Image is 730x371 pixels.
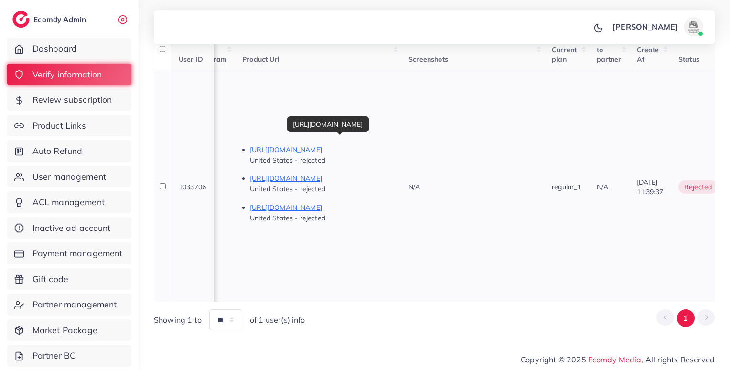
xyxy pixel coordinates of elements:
[32,120,86,132] span: Product Links
[179,183,206,191] span: 1033706
[7,89,131,111] a: Review subscription
[521,354,715,365] span: Copyright © 2025
[32,94,112,106] span: Review subscription
[612,21,678,33] p: [PERSON_NAME]
[607,17,707,36] a: [PERSON_NAME]avatar
[250,144,393,155] p: [URL][DOMAIN_NAME]
[32,324,97,337] span: Market Package
[7,294,131,316] a: Partner management
[677,309,695,327] button: Go to page 1
[7,38,131,60] a: Dashboard
[678,180,718,194] span: rejected
[32,273,68,285] span: Gift code
[552,183,581,191] span: regular_1
[32,171,106,183] span: User management
[242,55,279,64] span: Product Url
[32,68,102,81] span: Verify information
[12,11,30,28] img: logo
[179,55,203,64] span: User ID
[250,202,393,213] p: [URL][DOMAIN_NAME]
[32,145,83,157] span: Auto Refund
[408,183,420,191] span: N/A
[287,116,369,132] div: [URL][DOMAIN_NAME]
[7,191,131,213] a: ACL management
[250,156,325,164] span: United States - rejected
[154,315,202,326] span: Showing 1 to
[12,11,88,28] a: logoEcomdy Admin
[33,15,88,24] h2: Ecomdy Admin
[32,349,76,362] span: Partner BC
[642,354,715,365] span: , All rights Reserved
[32,247,123,260] span: Payment management
[250,214,325,222] span: United States - rejected
[7,242,131,264] a: Payment management
[250,315,305,326] span: of 1 user(s) info
[7,64,131,86] a: Verify information
[597,36,622,64] span: Belong to partner
[7,166,131,188] a: User management
[7,319,131,341] a: Market Package
[7,217,131,239] a: Inactive ad account
[597,183,608,191] span: N/A
[684,17,703,36] img: avatar
[588,355,642,364] a: Ecomdy Media
[32,222,111,234] span: Inactive ad account
[408,55,448,64] span: Screenshots
[32,298,117,311] span: Partner management
[250,185,325,193] span: United States - rejected
[7,115,131,137] a: Product Links
[32,196,105,208] span: ACL management
[7,140,131,162] a: Auto Refund
[7,268,131,290] a: Gift code
[250,173,393,184] p: [URL][DOMAIN_NAME]
[656,309,715,327] ul: Pagination
[637,178,663,196] span: [DATE] 11:39:37
[32,43,77,55] span: Dashboard
[678,55,699,64] span: Status
[7,345,131,367] a: Partner BC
